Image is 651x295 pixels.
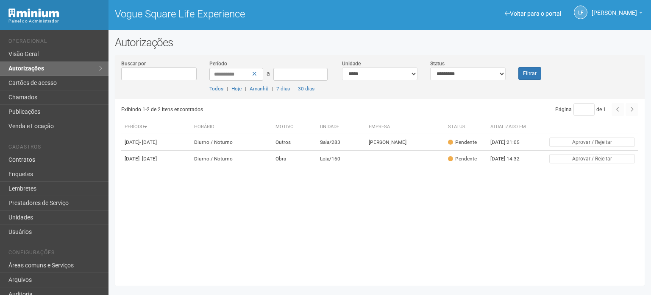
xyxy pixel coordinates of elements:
span: Página de 1 [555,107,606,112]
span: - [DATE] [139,139,157,145]
td: [DATE] [121,134,191,151]
label: Status [430,60,445,67]
a: LF [574,6,587,19]
th: Motivo [272,120,317,134]
img: Minium [8,8,59,17]
button: Aprovar / Rejeitar [549,138,635,147]
div: Pendente [448,139,477,146]
span: | [272,86,273,92]
td: [DATE] 21:05 [487,134,534,151]
td: [DATE] [121,151,191,167]
li: Configurações [8,250,102,258]
th: Atualizado em [487,120,534,134]
td: Loja/160 [317,151,365,167]
th: Unidade [317,120,365,134]
td: [DATE] 14:32 [487,151,534,167]
td: Outros [272,134,317,151]
th: Status [445,120,487,134]
label: Unidade [342,60,361,67]
div: Painel do Administrador [8,17,102,25]
span: | [245,86,246,92]
td: [PERSON_NAME] [365,134,445,151]
span: - [DATE] [139,156,157,162]
th: Empresa [365,120,445,134]
span: a [267,70,270,77]
td: Diurno / Noturno [191,134,272,151]
span: Letícia Florim [592,1,637,16]
a: 7 dias [276,86,290,92]
button: Filtrar [518,67,541,80]
th: Horário [191,120,272,134]
a: Voltar para o portal [505,10,561,17]
td: Sala/283 [317,134,365,151]
td: Obra [272,151,317,167]
a: 30 dias [298,86,314,92]
h2: Autorizações [115,36,645,49]
label: Buscar por [121,60,146,67]
th: Período [121,120,191,134]
div: Exibindo 1-2 de 2 itens encontrados [121,103,377,116]
a: Hoje [231,86,242,92]
a: Todos [209,86,223,92]
span: | [293,86,295,92]
a: Amanhã [250,86,268,92]
li: Cadastros [8,144,102,153]
button: Aprovar / Rejeitar [549,154,635,163]
div: Pendente [448,155,477,163]
h1: Vogue Square Life Experience [115,8,373,20]
a: [PERSON_NAME] [592,11,643,17]
label: Período [209,60,227,67]
li: Operacional [8,38,102,47]
span: | [227,86,228,92]
td: Diurno / Noturno [191,151,272,167]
